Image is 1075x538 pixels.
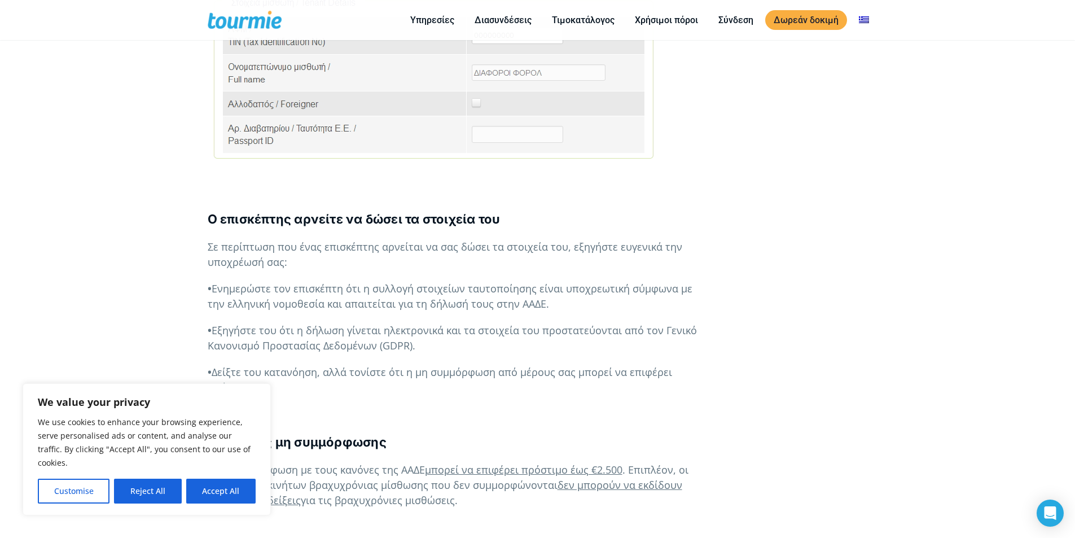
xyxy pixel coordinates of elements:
h4: O επισκέπτης αρνείτε να δώσει τα στοιχεία του [208,211,697,228]
a: Τιμοκατάλογος [543,13,623,27]
button: Accept All [186,479,256,504]
button: Reject All [114,479,181,504]
p: We use cookies to enhance your browsing experience, serve personalised ads or content, and analys... [38,415,256,470]
h4: Συνέπειες μη συμμόρφωσης [208,434,697,451]
button: Customise [38,479,109,504]
a: Υπηρεσίες [402,13,463,27]
p: Ενημερώστε τον επισκέπτη ότι η συλλογή στοιχείων ταυτοποίησης είναι υποχρεωτική σύμφωνα με την ελ... [208,281,697,312]
p: Σε περίπτωση που ένας επισκέπτης αρνείται να σας δώσει τα στοιχεία του, εξηγήστε ευγενικά την υπο... [208,239,697,270]
a: Διασυνδέσεις [466,13,540,27]
strong: • [208,323,212,337]
p: We value your privacy [38,395,256,409]
a: Δωρεάν δοκιμή [765,10,847,30]
strong: • [208,365,212,379]
p: Η μη συμμόρφωση με τους κανόνες της ΑΑΔΕ . Επιπλέον, οι ιδιοκτήτες ακινήτων βραχυχρόνιας μίσθωσης... [208,462,697,508]
a: Χρήσιμοι πόροι [626,13,707,27]
strong: • [208,282,212,295]
p: Εξηγήστε του ότι η δήλωση γίνεται ηλεκτρονικά και τα στοιχεία του προστατεύονται από τον Γενικό Κ... [208,323,697,353]
div: Open Intercom Messenger [1037,500,1064,527]
a: Σύνδεση [710,13,762,27]
span: μπορεί να επιφέρει πρόστιμο έως €2.500 [425,463,622,476]
p: Δείξτε του κατανόηση, αλλά τονίστε ότι η μη συμμόρφωση από μέρους σας μπορεί να επιφέρει πρόστιμο. [208,365,697,395]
